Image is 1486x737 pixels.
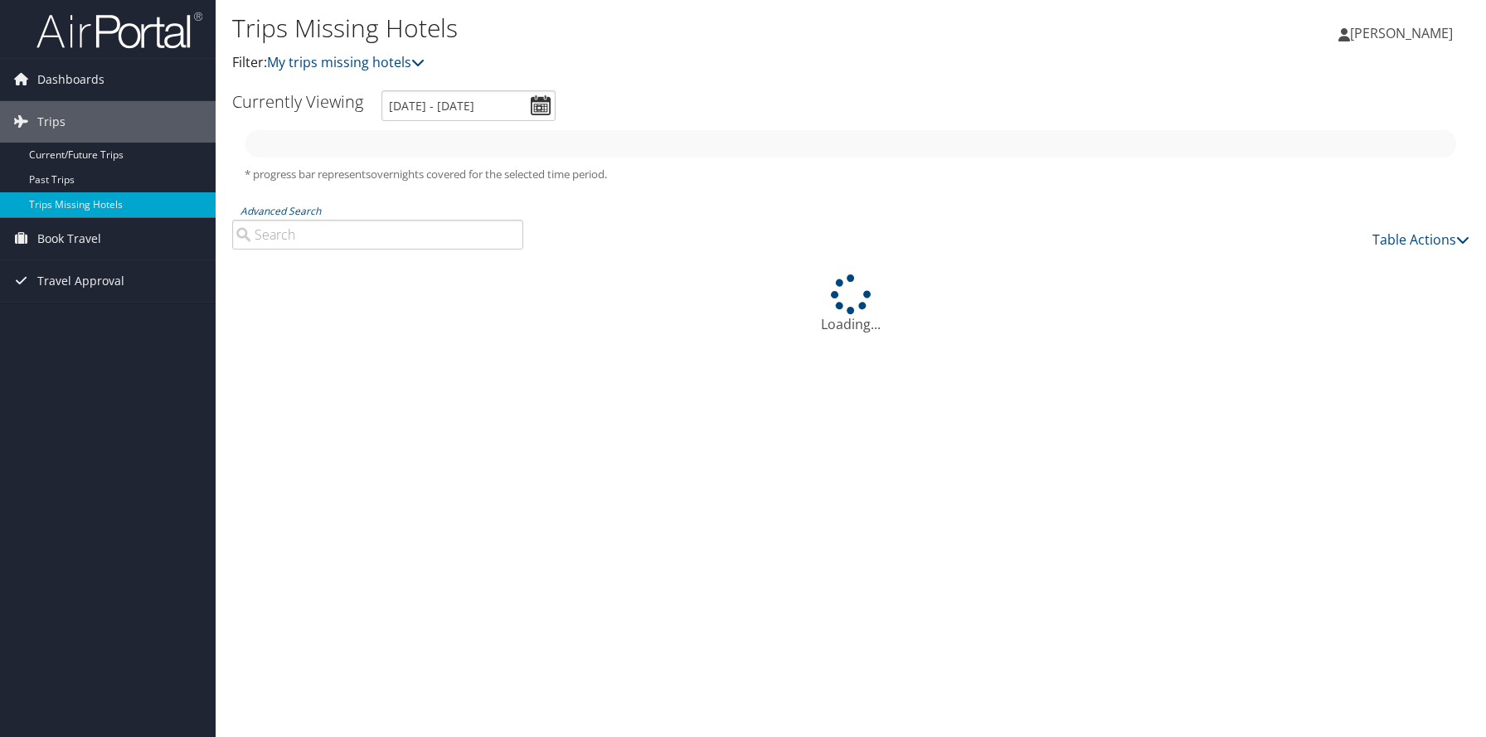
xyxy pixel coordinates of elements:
[37,260,124,302] span: Travel Approval
[232,11,1057,46] h1: Trips Missing Hotels
[267,53,425,71] a: My trips missing hotels
[245,167,1457,182] h5: * progress bar represents overnights covered for the selected time period.
[232,274,1469,334] div: Loading...
[1372,230,1469,249] a: Table Actions
[37,59,104,100] span: Dashboards
[232,90,363,113] h3: Currently Viewing
[1338,8,1469,58] a: [PERSON_NAME]
[381,90,556,121] input: [DATE] - [DATE]
[37,218,101,259] span: Book Travel
[240,204,321,218] a: Advanced Search
[36,11,202,50] img: airportal-logo.png
[37,101,66,143] span: Trips
[232,52,1057,74] p: Filter:
[232,220,523,250] input: Advanced Search
[1350,24,1453,42] span: [PERSON_NAME]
